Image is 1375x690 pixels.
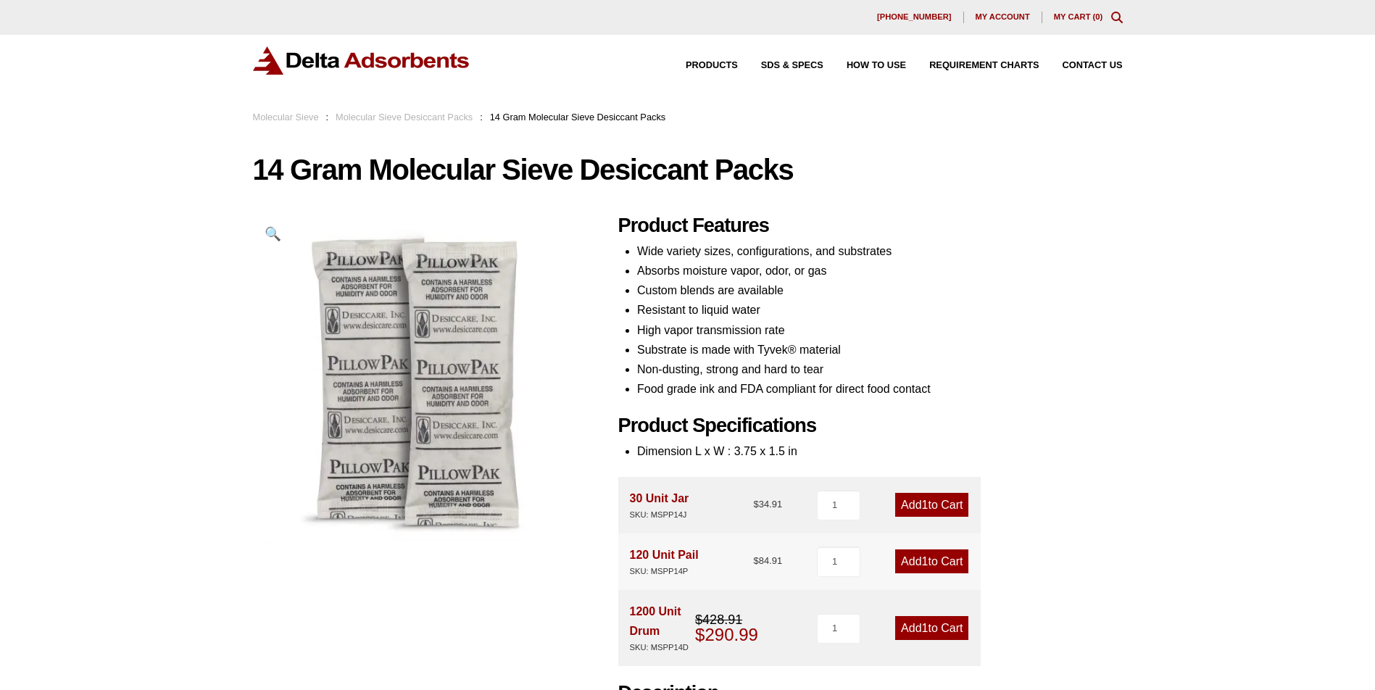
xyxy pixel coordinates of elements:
a: How to Use [823,61,906,70]
li: Food grade ink and FDA compliant for direct food contact [637,379,1123,399]
span: $ [695,625,705,644]
a: [PHONE_NUMBER] [865,12,964,23]
div: SKU: MSPP14D [630,641,696,654]
div: 120 Unit Pail [630,545,699,578]
a: Molecular Sieve [253,112,319,122]
li: Non-dusting, strong and hard to tear [637,359,1123,379]
span: [PHONE_NUMBER] [877,13,952,21]
div: SKU: MSPP14J [630,508,689,522]
a: SDS & SPECS [738,61,823,70]
li: Custom blends are available [637,280,1123,300]
a: Contact Us [1039,61,1123,70]
span: Requirement Charts [929,61,1039,70]
a: Requirement Charts [906,61,1039,70]
li: Dimension L x W : 3.75 x 1.5 in [637,441,1123,461]
span: $ [753,499,758,510]
h1: 14 Gram Molecular Sieve Desiccant Packs [253,154,1123,185]
a: View full-screen image gallery [253,214,293,254]
span: 1 [922,499,929,511]
span: How to Use [847,61,906,70]
li: Resistant to liquid water [637,300,1123,320]
h2: Product Features [618,214,1123,238]
li: High vapor transmission rate [637,320,1123,340]
bdi: 428.91 [695,612,742,627]
span: 14 Gram Molecular Sieve Desiccant Packs [490,112,666,122]
li: Substrate is made with Tyvek® material [637,340,1123,359]
span: 1 [922,555,929,568]
a: Products [662,61,738,70]
span: 🔍 [265,226,281,241]
span: $ [695,612,702,627]
span: Contact Us [1063,61,1123,70]
h2: Product Specifications [618,414,1123,438]
span: My account [976,13,1030,21]
a: Add1to Cart [895,493,968,517]
span: SDS & SPECS [761,61,823,70]
a: My account [964,12,1042,23]
li: Absorbs moisture vapor, odor, or gas [637,261,1123,280]
div: Toggle Modal Content [1111,12,1123,23]
span: Products [686,61,738,70]
div: 30 Unit Jar [630,489,689,522]
a: Add1to Cart [895,549,968,573]
img: Delta Adsorbents [253,46,470,75]
a: Molecular Sieve Desiccant Packs [336,112,473,122]
div: SKU: MSPP14P [630,565,699,578]
span: $ [753,555,758,566]
li: Wide variety sizes, configurations, and substrates [637,241,1123,261]
bdi: 34.91 [753,499,782,510]
span: : [326,112,329,122]
span: 1 [922,622,929,634]
a: My Cart (0) [1054,12,1103,21]
span: 0 [1095,12,1100,21]
a: Add1to Cart [895,616,968,640]
bdi: 84.91 [753,555,782,566]
bdi: 290.99 [695,625,758,644]
div: 1200 Unit Drum [630,602,696,654]
span: : [480,112,483,122]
